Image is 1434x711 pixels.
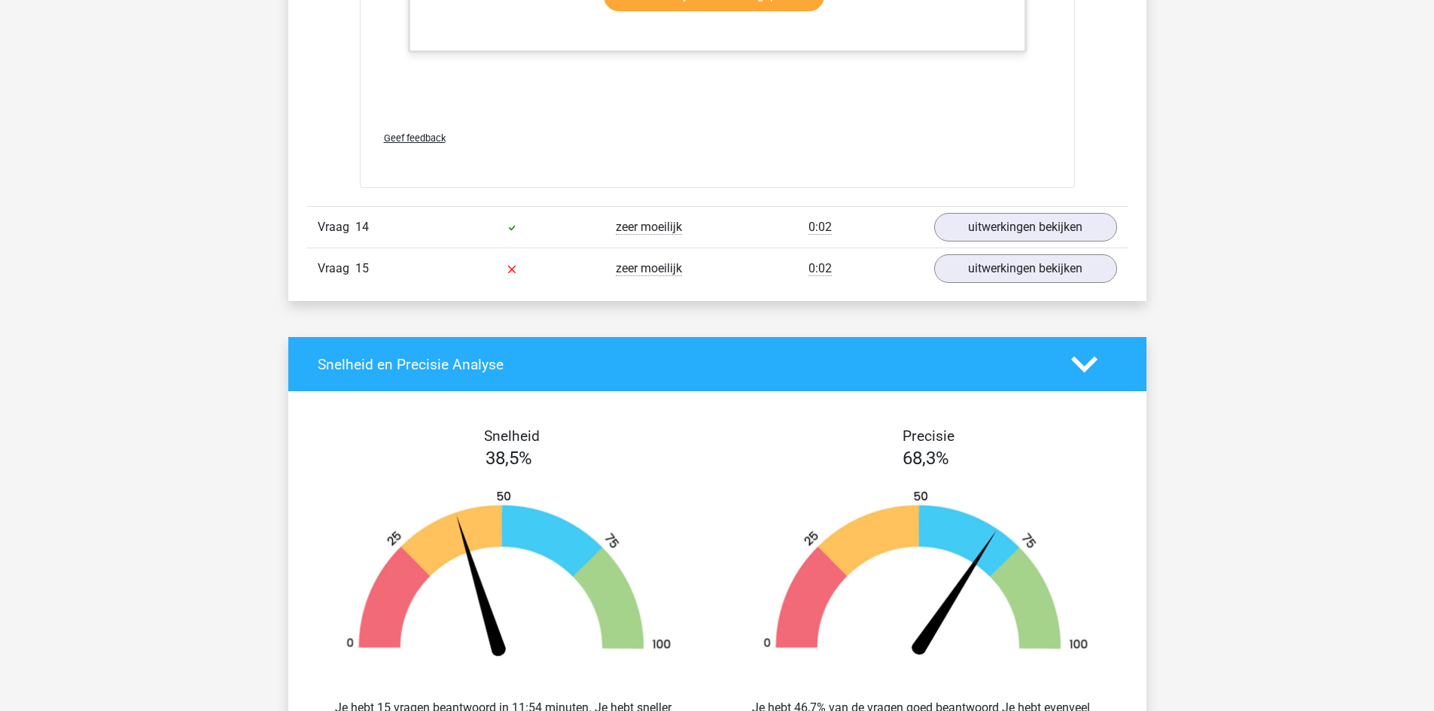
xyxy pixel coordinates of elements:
[384,132,446,144] span: Geef feedback
[318,356,1049,373] h4: Snelheid en Precisie Analyse
[486,448,532,469] span: 38,5%
[934,213,1117,242] a: uitwerkingen bekijken
[355,261,369,275] span: 15
[318,218,355,236] span: Vraag
[808,220,832,235] span: 0:02
[355,220,369,234] span: 14
[903,448,949,469] span: 68,3%
[318,260,355,278] span: Vraag
[323,490,695,662] img: 39.cfb20498deeb.png
[616,220,682,235] span: zeer moeilijk
[740,490,1112,662] img: 68.e59040183957.png
[808,261,832,276] span: 0:02
[318,427,706,445] h4: Snelheid
[735,427,1123,445] h4: Precisie
[616,261,682,276] span: zeer moeilijk
[934,254,1117,283] a: uitwerkingen bekijken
